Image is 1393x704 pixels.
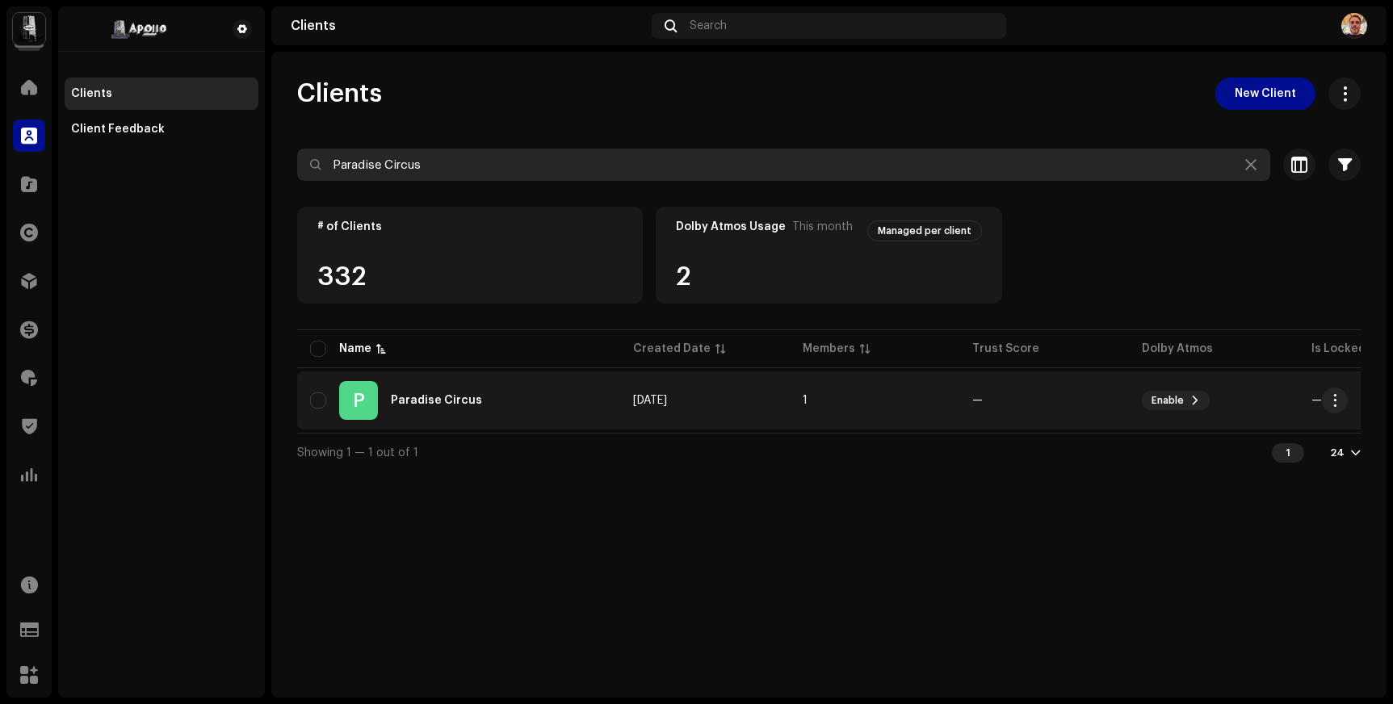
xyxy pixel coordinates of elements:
re-m-nav-item: Clients [65,78,258,110]
span: New Client [1235,78,1296,110]
span: Showing 1 — 1 out of 1 [297,447,418,459]
span: Enable [1152,394,1184,407]
div: Members [803,341,855,357]
span: This month [792,220,853,233]
input: Search [297,149,1270,181]
div: P [339,381,378,420]
img: 28cd5e4f-d8b3-4e3e-9048-38ae6d8d791a [13,13,45,45]
span: Clients [297,78,382,110]
button: New Client [1215,78,1315,110]
re-o-card-value: # of Clients [297,207,643,304]
div: Clients [71,87,112,100]
span: Search [690,19,727,32]
div: Paradise Circus [391,395,482,406]
div: 24 [1330,446,1345,459]
div: Clients [291,19,645,32]
img: 9ebff4f0-d862-46b1-b1b5-5000052d588c [71,19,207,39]
re-m-nav-item: Client Feedback [65,113,258,145]
span: Managed per client [878,226,971,236]
img: f0d03e39-29b2-4c72-91c6-bda04983099b [1341,13,1367,39]
div: Name [339,341,371,357]
div: Created Date [633,341,711,357]
div: # of Clients [317,220,623,233]
div: 1 [1272,443,1304,463]
span: 1 [803,395,808,406]
span: Sep 11, 2025 [633,395,667,406]
div: Client Feedback [71,123,165,136]
button: Enable [1142,391,1210,410]
div: Dolby Atmos Usage [676,220,786,233]
re-a-table-badge: — [972,395,1116,406]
